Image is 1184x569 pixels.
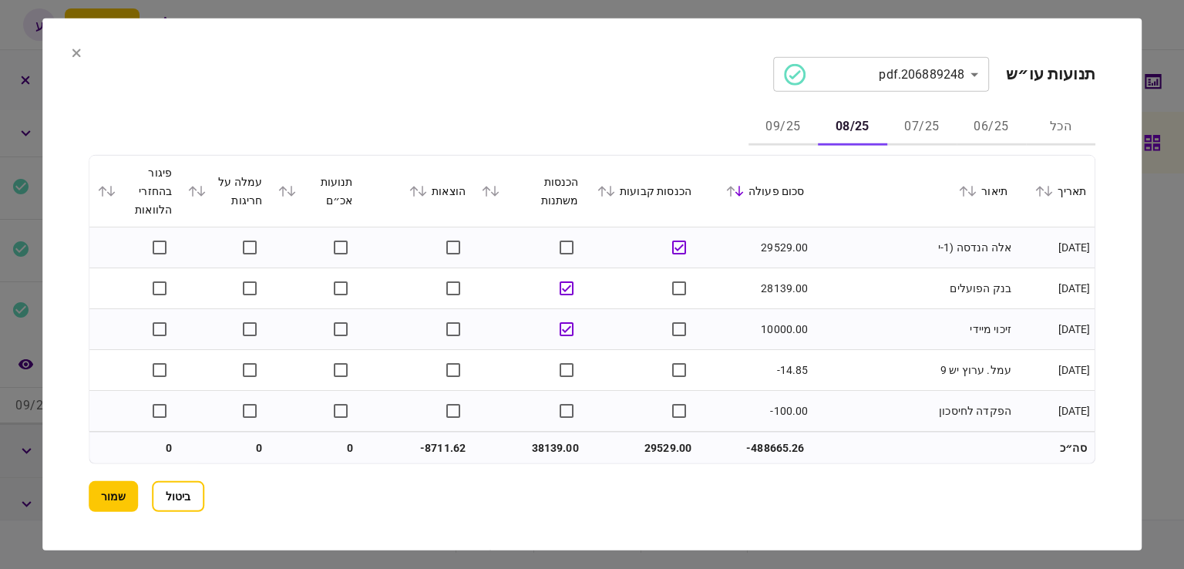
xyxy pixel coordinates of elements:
td: [DATE] [1015,227,1095,268]
div: הוצאות [368,182,466,200]
td: אלה הנדסה (1-י [812,227,1016,268]
div: הכנסות קבועות [594,182,691,200]
td: 0 [89,433,180,463]
div: 206889248.pdf [784,63,964,85]
td: -488665.26 [699,433,812,463]
td: [DATE] [1015,309,1095,350]
button: 08/25 [818,109,887,146]
td: -8711.62 [361,433,473,463]
td: בנק הפועלים [812,268,1016,309]
button: 09/25 [748,109,818,146]
td: הפקדה לחיסכון [812,391,1016,432]
div: סכום פעולה [707,182,804,200]
button: 06/25 [957,109,1026,146]
div: תאריך [1023,182,1087,200]
td: 0 [271,433,361,463]
td: 10000.00 [699,309,812,350]
button: הכל [1026,109,1095,146]
button: ביטול [152,481,204,512]
td: [DATE] [1015,391,1095,432]
td: עמל. ערוץ יש 9 [812,350,1016,391]
td: סה״כ [1015,433,1095,463]
td: -14.85 [699,350,812,391]
div: עמלה על חריגות [187,173,262,210]
td: [DATE] [1015,350,1095,391]
button: שמור [89,481,138,512]
div: תנועות אכ״ם [278,173,353,210]
td: 28139.00 [699,268,812,309]
div: תיאור [820,182,1008,200]
td: [DATE] [1015,268,1095,309]
div: פיגור בהחזרי הלוואות [97,163,172,219]
td: 29529.00 [587,433,699,463]
td: 38139.00 [473,433,586,463]
button: 07/25 [887,109,957,146]
div: הכנסות משתנות [481,173,578,210]
td: 29529.00 [699,227,812,268]
td: זיכוי מיידי [812,309,1016,350]
h2: תנועות עו״ש [1006,65,1095,84]
td: -100.00 [699,391,812,432]
td: 0 [180,433,270,463]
